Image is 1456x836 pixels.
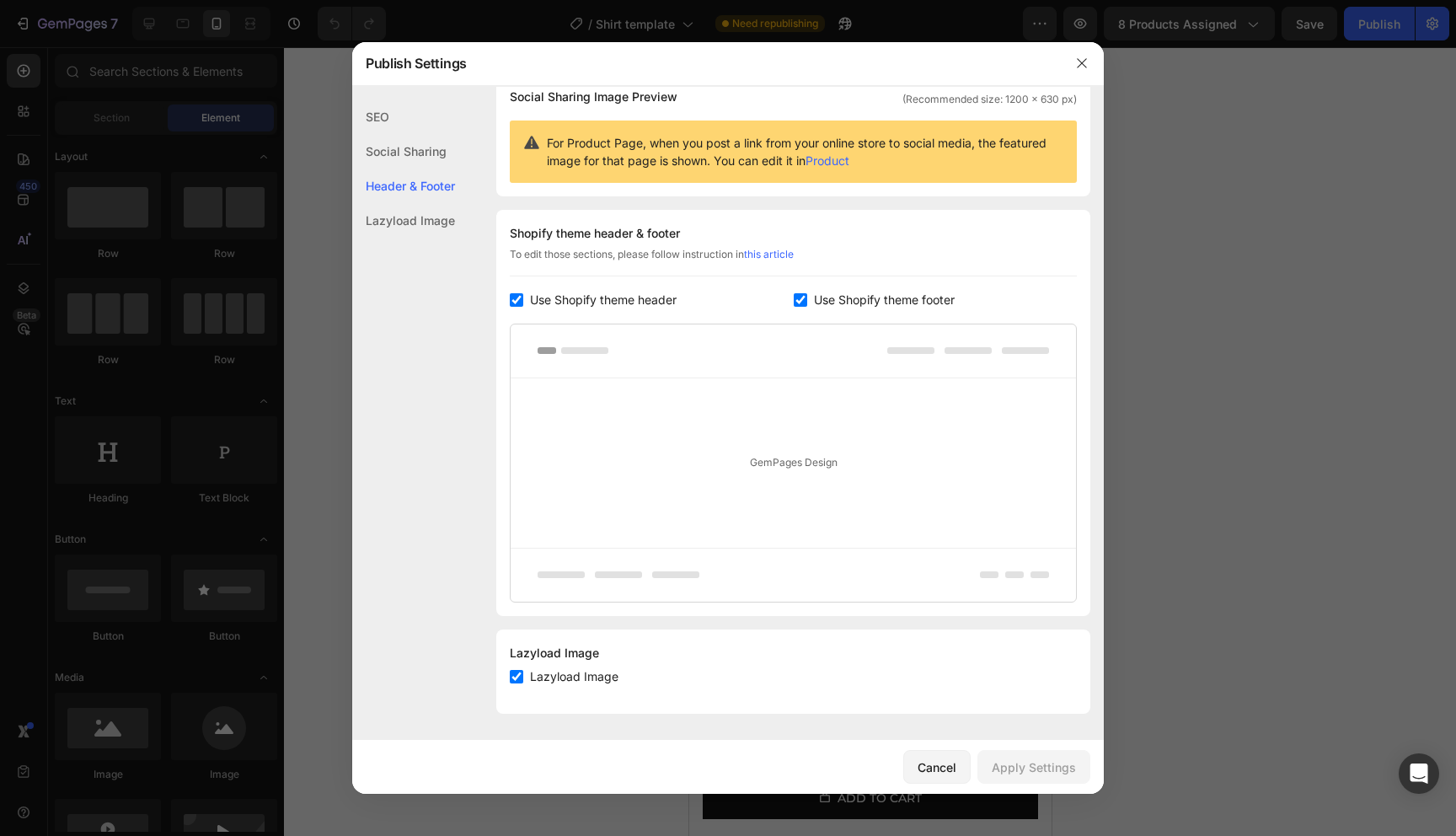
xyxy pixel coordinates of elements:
div: Add to cart [148,741,233,762]
span: (Recommended size: 1200 x 630 px) [902,92,1077,107]
span: For Product Page, when you post a link from your online store to social media, the featured image... [547,134,1063,169]
div: Add to cart [148,680,233,701]
span: Lazyload Image [530,667,618,687]
div: Drop element here [147,618,236,631]
div: Social Sharing [352,134,455,169]
div: Lazyload Image [510,643,1077,663]
div: Shopify theme header & footer [510,223,1077,244]
div: €40 [44,557,79,587]
div: Apply Settings [992,758,1076,776]
div: Publish Settings [352,41,1060,85]
a: Product [806,153,849,168]
a: this article [744,248,794,260]
div: SEO [352,99,455,134]
div: Header & Footer [352,169,455,203]
div: Lazyload Image [352,203,455,238]
span: Social Sharing Image Preview [510,87,677,107]
div: Cancel [918,758,956,776]
div: €90 [15,562,37,580]
span: Use Shopify theme header [530,290,677,310]
span: Use Shopify theme footer [814,290,955,310]
span: iPhone 15 Pro Max ( 430 px) [107,8,240,25]
div: To edit those sections, please follow instruction in [510,247,1077,276]
button: Add to cart [13,731,349,772]
button: Cancel [903,750,971,784]
button: Apply Settings [977,750,1090,784]
div: Open Intercom Messenger [1399,753,1439,794]
div: GemPages Design [511,378,1076,548]
button: Add to cart [15,670,347,711]
h2: Tuscan Surf Tee – Premium Slim-Fit Men’s T-Shirt [15,538,347,556]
